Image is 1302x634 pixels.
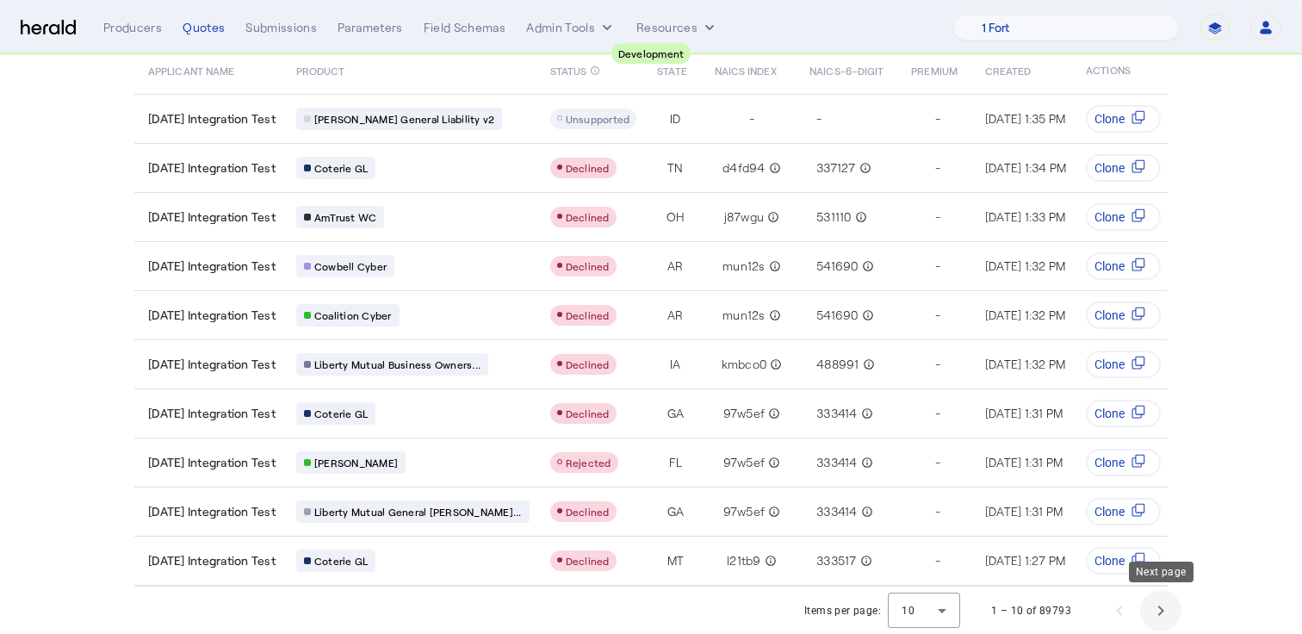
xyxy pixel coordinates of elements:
[1072,46,1169,94] th: ACTIONS
[809,61,883,78] span: NAICS-6-DIGIT
[296,61,345,78] span: PRODUCT
[148,503,276,520] span: [DATE] Integration Test
[1086,400,1161,427] button: Clone
[667,258,684,275] span: AR
[935,159,940,177] span: -
[314,357,480,371] span: Liberty Mutual Business Owners...
[985,504,1063,519] span: [DATE] 1:31 PM
[667,307,684,324] span: AR
[765,405,780,422] mat-icon: info_outline
[935,356,940,373] span: -
[1094,405,1125,422] span: Clone
[935,110,940,127] span: -
[723,454,766,471] span: 97w5ef
[148,110,276,127] span: [DATE] Integration Test
[566,506,610,518] span: Declined
[859,356,875,373] mat-icon: info_outline
[314,210,377,224] span: AmTrust WC
[985,357,1066,371] span: [DATE] 1:32 PM
[566,309,610,321] span: Declined
[667,405,685,422] span: GA
[816,110,821,127] span: -
[666,208,685,226] span: OH
[816,159,856,177] span: 337127
[183,19,225,36] div: Quotes
[985,553,1066,568] span: [DATE] 1:27 PM
[985,160,1067,175] span: [DATE] 1:34 PM
[314,407,369,420] span: Coterie GL
[816,208,852,226] span: 531110
[985,61,1032,78] span: CREATED
[566,555,610,567] span: Declined
[611,43,691,64] div: Development
[566,113,630,125] span: Unsupported
[816,503,858,520] span: 333414
[636,19,718,36] button: Resources dropdown menu
[722,356,767,373] span: kmbco0
[1086,301,1161,329] button: Clone
[566,162,610,174] span: Declined
[1086,154,1161,182] button: Clone
[985,455,1063,469] span: [DATE] 1:31 PM
[935,258,940,275] span: -
[1094,258,1125,275] span: Clone
[985,308,1066,322] span: [DATE] 1:32 PM
[314,161,369,175] span: Coterie GL
[566,260,610,272] span: Declined
[103,19,162,36] div: Producers
[314,259,387,273] span: Cowbell Cyber
[935,454,940,471] span: -
[766,159,781,177] mat-icon: info_outline
[991,602,1071,619] div: 1 – 10 of 89793
[911,61,958,78] span: PREMIUM
[727,552,761,569] span: l21tb9
[1094,552,1125,569] span: Clone
[935,552,940,569] span: -
[804,602,881,619] div: Items per page:
[1086,547,1161,575] button: Clone
[657,61,686,78] span: STATE
[1094,208,1125,226] span: Clone
[148,258,276,275] span: [DATE] Integration Test
[723,405,766,422] span: 97w5ef
[1086,105,1161,133] button: Clone
[670,110,681,127] span: ID
[667,159,684,177] span: TN
[667,552,685,569] span: MT
[314,554,369,568] span: Coterie GL
[1086,498,1161,525] button: Clone
[424,19,506,36] div: Field Schemas
[935,405,940,422] span: -
[858,503,873,520] mat-icon: info_outline
[761,552,777,569] mat-icon: info_outline
[590,61,600,80] mat-icon: info_outline
[566,457,611,469] span: Rejected
[722,258,766,275] span: mun12s
[856,159,871,177] mat-icon: info_outline
[1086,252,1161,280] button: Clone
[723,503,766,520] span: 97w5ef
[148,552,276,569] span: [DATE] Integration Test
[667,503,685,520] span: GA
[816,552,857,569] span: 333517
[1129,562,1193,582] div: Next page
[670,356,681,373] span: IA
[715,61,777,78] span: NAICS INDEX
[749,110,754,127] span: -
[816,356,859,373] span: 488991
[766,307,781,324] mat-icon: info_outline
[148,454,276,471] span: [DATE] Integration Test
[148,159,276,177] span: [DATE] Integration Test
[1140,590,1181,631] button: Next page
[314,456,398,469] span: [PERSON_NAME]
[314,308,392,322] span: Coalition Cyber
[1094,110,1125,127] span: Clone
[859,258,874,275] mat-icon: info_outline
[148,208,276,226] span: [DATE] Integration Test
[985,209,1066,224] span: [DATE] 1:33 PM
[852,208,867,226] mat-icon: info_outline
[816,405,858,422] span: 333414
[816,258,859,275] span: 541690
[985,406,1063,420] span: [DATE] 1:31 PM
[935,307,940,324] span: -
